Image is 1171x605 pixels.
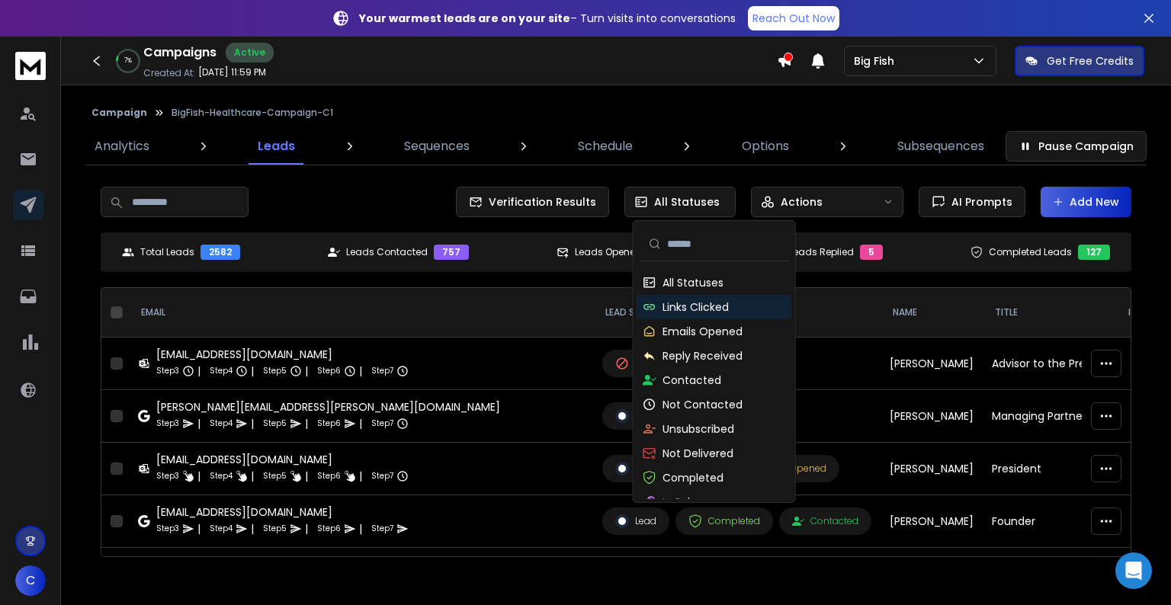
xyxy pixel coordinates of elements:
[156,452,409,467] div: [EMAIL_ADDRESS][DOMAIN_NAME]
[210,521,233,536] p: Step 4
[404,137,470,155] p: Sequences
[662,324,743,339] p: Emails Opened
[593,288,881,338] th: LEAD STATUS
[317,363,341,379] p: Step 6
[15,565,46,596] button: C
[1041,187,1131,217] button: Add New
[742,137,789,155] p: Options
[569,128,642,165] a: Schedule
[317,469,341,484] p: Step 6
[251,416,254,431] p: |
[983,288,1116,338] th: title
[733,128,798,165] a: Options
[251,363,254,379] p: |
[897,137,984,155] p: Subsequences
[789,246,854,258] p: Leads Replied
[578,137,633,155] p: Schedule
[140,246,194,258] p: Total Leads
[156,416,179,431] p: Step 3
[1078,245,1110,260] div: 127
[945,194,1012,210] span: AI Prompts
[95,137,149,155] p: Analytics
[1006,131,1147,162] button: Pause Campaign
[881,548,983,600] td: [PERSON_NAME]
[662,397,743,412] p: Not Contacted
[317,521,341,536] p: Step 6
[772,463,826,475] div: Opened
[263,416,287,431] p: Step 5
[156,363,179,379] p: Step 3
[888,128,993,165] a: Subsequences
[615,462,656,475] div: Lead
[251,469,254,484] p: |
[91,107,147,119] button: Campaign
[781,194,823,210] p: Actions
[197,416,201,431] p: |
[989,246,1072,258] p: Completed Leads
[748,6,839,30] a: Reach Out Now
[881,495,983,548] td: [PERSON_NAME]
[129,288,593,338] th: EMAIL
[263,363,287,379] p: Step 5
[881,443,983,495] td: [PERSON_NAME]
[156,347,409,362] div: [EMAIL_ADDRESS][DOMAIN_NAME]
[983,548,1116,600] td: Founder and CEO
[359,521,362,536] p: |
[197,469,201,484] p: |
[662,421,734,437] p: Unsubscribed
[263,521,287,536] p: Step 5
[615,357,671,370] div: Blocked
[434,245,469,260] div: 757
[371,521,393,536] p: Step 7
[226,43,274,62] div: Active
[124,56,132,66] p: 7 %
[1015,46,1144,76] button: Get Free Credits
[662,495,748,510] p: In Subsequence
[346,246,428,258] p: Leads Contacted
[249,128,304,165] a: Leads
[359,469,362,484] p: |
[251,521,254,536] p: |
[305,521,308,536] p: |
[575,246,642,258] p: Leads Opened
[85,128,159,165] a: Analytics
[359,363,362,379] p: |
[662,446,733,461] p: Not Delivered
[305,363,308,379] p: |
[371,416,393,431] p: Step 7
[662,275,723,290] p: All Statuses
[15,52,46,80] img: logo
[258,137,295,155] p: Leads
[143,43,217,62] h1: Campaigns
[210,469,233,484] p: Step 4
[483,194,596,210] span: Verification Results
[198,66,266,78] p: [DATE] 11:59 PM
[305,469,308,484] p: |
[662,470,723,485] p: Completed
[359,11,736,26] p: – Turn visits into conversations
[919,187,1025,217] button: AI Prompts
[395,128,479,165] a: Sequences
[359,11,570,26] strong: Your warmest leads are on your site
[615,514,656,528] div: Lead
[317,416,341,431] p: Step 6
[983,495,1116,548] td: Founder
[881,338,983,390] td: [PERSON_NAME]
[1047,53,1134,69] p: Get Free Credits
[156,469,179,484] p: Step 3
[792,515,858,527] div: Contacted
[359,416,362,431] p: |
[662,348,743,363] p: Reply Received
[983,443,1116,495] td: President
[156,521,179,536] p: Step 3
[371,469,393,484] p: Step 7
[662,299,729,315] p: Links Clicked
[1115,552,1152,589] div: Open Intercom Messenger
[201,245,240,260] div: 2582
[172,107,333,119] p: BigFish-Healthcare-Campaign-C1
[305,416,308,431] p: |
[854,53,900,69] p: Big Fish
[983,338,1116,390] td: Advisor to the President
[662,373,721,388] p: Contacted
